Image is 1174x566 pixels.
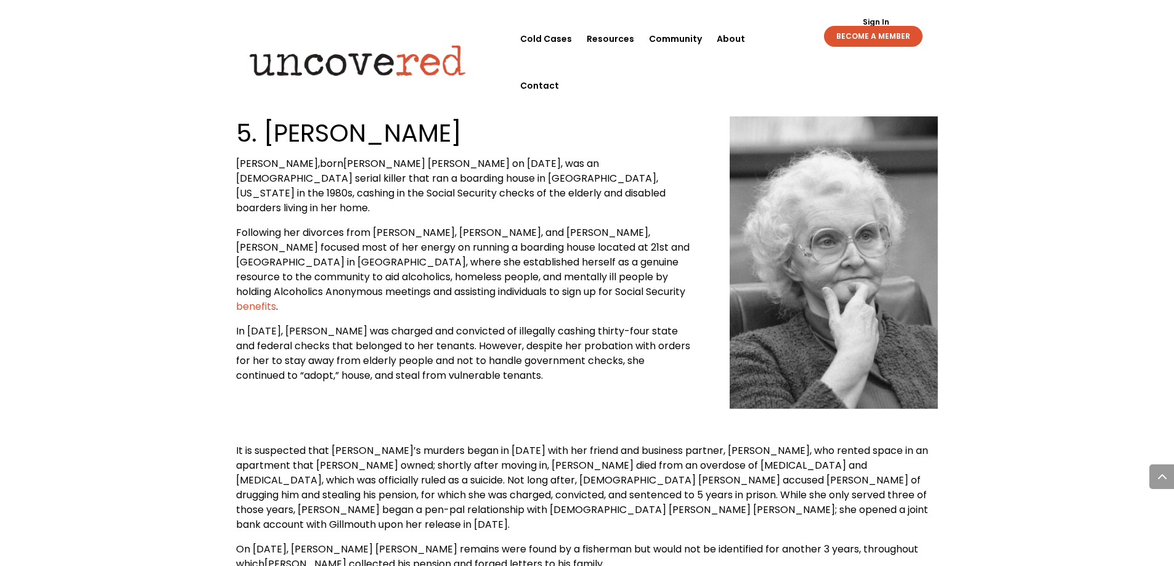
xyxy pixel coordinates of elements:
a: benefits [236,299,276,313]
span: born [320,156,343,171]
a: Cold Cases [520,15,572,62]
span: In [DATE], [PERSON_NAME] was charged and convicted of illegally cashing thirty-four state and fed... [236,324,690,382]
img: DorotheaPuenteBW [730,116,938,409]
span: [PERSON_NAME] [PERSON_NAME] on [DATE], was an [DEMOGRAPHIC_DATA] serial killer that ran a boardin... [236,156,666,215]
span: . [276,299,278,313]
a: About [717,15,745,62]
span: It is suspected that [PERSON_NAME]’s murders began in [DATE] with her friend and business partner... [236,443,928,532]
a: Resources [587,15,634,62]
a: Sign In [856,18,896,26]
a: BECOME A MEMBER [824,26,923,47]
img: Uncovered logo [239,36,476,84]
a: Community [649,15,702,62]
span: [PERSON_NAME], [236,156,320,171]
span: Following her divorces from [PERSON_NAME], [PERSON_NAME], and [PERSON_NAME], [PERSON_NAME] focuse... [236,225,690,299]
span: 5. [PERSON_NAME] [236,116,462,150]
a: Contact [520,62,559,109]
